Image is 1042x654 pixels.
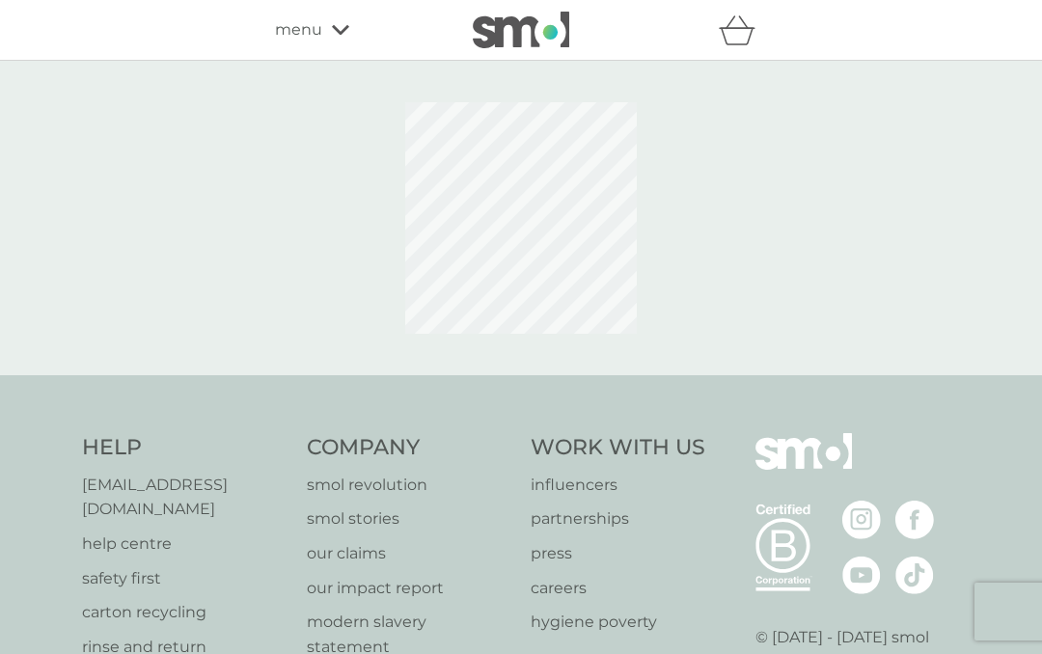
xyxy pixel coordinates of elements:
img: visit the smol Instagram page [842,501,881,539]
a: [EMAIL_ADDRESS][DOMAIN_NAME] [82,473,288,522]
a: smol revolution [307,473,512,498]
img: smol [755,433,852,499]
div: basket [719,11,767,49]
a: press [531,541,705,566]
a: our impact report [307,576,512,601]
img: visit the smol Youtube page [842,556,881,594]
a: carton recycling [82,600,288,625]
a: safety first [82,566,288,591]
a: hygiene poverty [531,610,705,635]
span: menu [275,17,322,42]
a: smol stories [307,506,512,531]
h4: Help [82,433,288,463]
a: influencers [531,473,705,498]
a: our claims [307,541,512,566]
h4: Company [307,433,512,463]
img: visit the smol Tiktok page [895,556,934,594]
a: help centre [82,531,288,557]
h4: Work With Us [531,433,705,463]
img: visit the smol Facebook page [895,501,934,539]
a: careers [531,576,705,601]
a: partnerships [531,506,705,531]
img: smol [473,12,569,48]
